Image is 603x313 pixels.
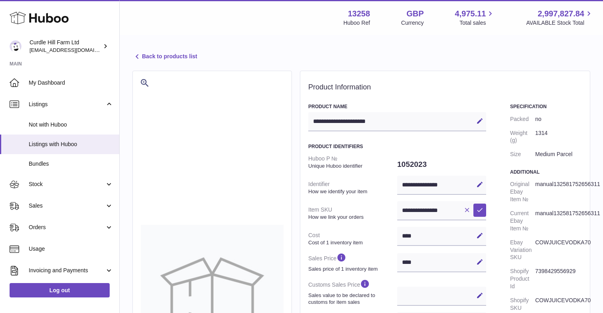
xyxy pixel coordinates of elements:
[30,39,101,54] div: Curdle Hill Farm Ltd
[510,177,535,206] dt: Original Ebay Item №
[132,52,197,61] a: Back to products list
[29,224,105,231] span: Orders
[535,264,582,293] dd: 7398429556929
[535,206,582,236] dd: manual132581752656311
[343,19,370,27] div: Huboo Ref
[308,203,397,224] dt: Item SKU
[535,147,582,161] dd: Medium Parcel
[29,141,113,148] span: Listings with Huboo
[526,19,593,27] span: AVAILABLE Stock Total
[535,126,582,148] dd: 1314
[29,121,113,129] span: Not with Huboo
[308,177,397,198] dt: Identifier
[455,8,486,19] span: 4,975.11
[308,188,395,195] strong: How we identify your item
[526,8,593,27] a: 2,997,827.84 AVAILABLE Stock Total
[510,169,582,175] h3: Additional
[401,19,424,27] div: Currency
[406,8,424,19] strong: GBP
[10,40,22,52] img: will@diddlysquatfarmshop.com
[510,126,535,148] dt: Weight (g)
[10,283,110,297] a: Log out
[308,83,582,92] h2: Product Information
[510,147,535,161] dt: Size
[308,265,395,273] strong: Sales price of 1 inventory item
[308,249,397,275] dt: Sales Price
[29,180,105,188] span: Stock
[535,236,582,265] dd: COWJUICEVODKA70
[29,79,113,87] span: My Dashboard
[455,8,495,27] a: 4,975.11 Total sales
[29,160,113,168] span: Bundles
[459,19,495,27] span: Total sales
[308,214,395,221] strong: How we link your orders
[510,264,535,293] dt: Shopify Product Id
[538,8,584,19] span: 2,997,827.84
[29,101,105,108] span: Listings
[510,103,582,110] h3: Specification
[30,47,117,53] span: [EMAIL_ADDRESS][DOMAIN_NAME]
[535,177,582,206] dd: manual132581752656311
[29,245,113,253] span: Usage
[29,202,105,210] span: Sales
[308,275,397,309] dt: Customs Sales Price
[510,206,535,236] dt: Current Ebay Item №
[29,267,105,274] span: Invoicing and Payments
[308,162,395,170] strong: Unique Huboo identifier
[308,103,486,110] h3: Product Name
[535,112,582,126] dd: no
[308,239,395,246] strong: Cost of 1 inventory item
[510,236,535,265] dt: Ebay Variation SKU
[308,143,486,150] h3: Product Identifiers
[308,292,395,306] strong: Sales value to be declared to customs for item sales
[510,112,535,126] dt: Packed
[308,228,397,249] dt: Cost
[348,8,370,19] strong: 13258
[308,152,397,172] dt: Huboo P №
[397,156,486,173] dd: 1052023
